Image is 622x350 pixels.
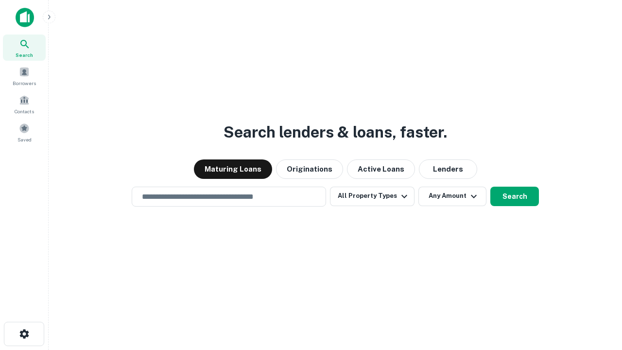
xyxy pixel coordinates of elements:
[276,159,343,179] button: Originations
[418,187,486,206] button: Any Amount
[194,159,272,179] button: Maturing Loans
[419,159,477,179] button: Lenders
[3,35,46,61] a: Search
[16,51,33,59] span: Search
[330,187,415,206] button: All Property Types
[347,159,415,179] button: Active Loans
[17,136,32,143] span: Saved
[15,107,34,115] span: Contacts
[13,79,36,87] span: Borrowers
[490,187,539,206] button: Search
[3,119,46,145] a: Saved
[573,272,622,319] iframe: Chat Widget
[3,63,46,89] a: Borrowers
[224,121,447,144] h3: Search lenders & loans, faster.
[16,8,34,27] img: capitalize-icon.png
[3,91,46,117] a: Contacts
